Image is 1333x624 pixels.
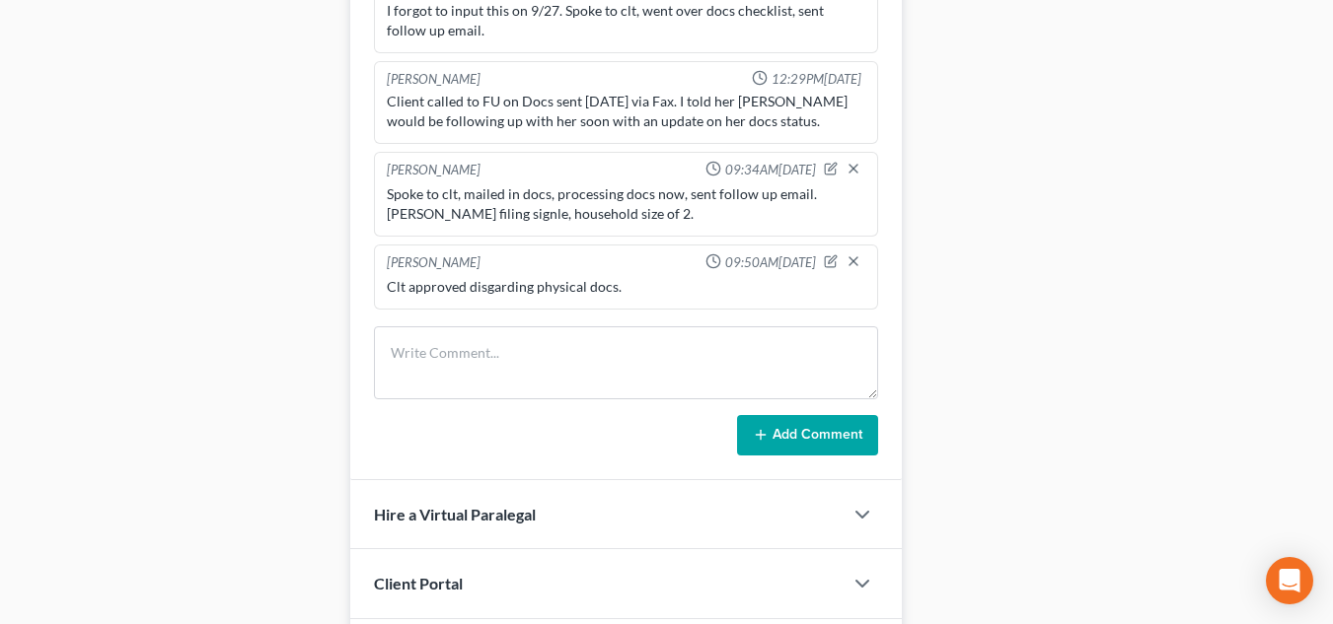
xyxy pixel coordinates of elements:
div: Open Intercom Messenger [1266,557,1313,604]
span: 09:34AM[DATE] [725,161,816,179]
span: Client Portal [374,574,463,592]
div: [PERSON_NAME] [387,161,481,180]
div: [PERSON_NAME] [387,253,481,273]
div: Spoke to clt, mailed in docs, processing docs now, sent follow up email. [PERSON_NAME] filing sig... [387,184,865,224]
div: [PERSON_NAME] [387,70,481,89]
span: Hire a Virtual Paralegal [374,505,536,523]
div: Clt approved disgarding physical docs. [387,277,865,297]
button: Add Comment [737,415,878,456]
span: 09:50AM[DATE] [725,253,816,272]
span: 12:29PM[DATE] [772,70,861,89]
div: Client called to FU on Docs sent [DATE] via Fax. I told her [PERSON_NAME] would be following up w... [387,92,865,131]
div: I forgot to input this on 9/27. Spoke to clt, went over docs checklist, sent follow up email. [387,1,865,40]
